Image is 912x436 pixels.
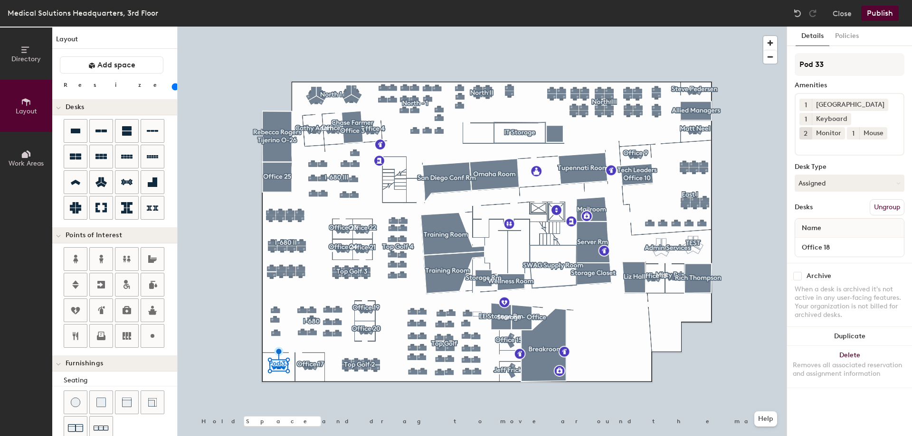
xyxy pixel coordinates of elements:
[833,6,852,21] button: Close
[66,232,122,239] span: Points of Interest
[795,204,813,211] div: Desks
[804,129,807,139] span: 2
[66,360,103,367] span: Furnishings
[852,129,855,139] span: 1
[148,398,157,407] img: Couch (corner)
[795,82,904,89] div: Amenities
[799,113,812,125] button: 1
[859,127,887,139] div: Mouse
[60,56,163,74] button: Add space
[16,107,37,115] span: Layout
[805,114,807,124] span: 1
[812,113,851,125] div: Keyboard
[795,285,904,319] div: When a desk is archived it's not active in any user-facing features. Your organization is not bil...
[797,220,826,237] span: Name
[793,361,906,378] div: Removes all associated reservation and assignment information
[64,375,177,386] div: Seating
[793,9,802,18] img: Undo
[11,55,41,63] span: Directory
[115,390,139,414] button: Couch (middle)
[8,7,158,19] div: Medical Solutions Headquarters, 3rd Floor
[94,421,109,436] img: Couch (x3)
[754,411,777,427] button: Help
[787,346,912,388] button: DeleteRemoves all associated reservation and assignment information
[805,100,807,110] span: 1
[847,127,859,139] button: 1
[787,327,912,346] button: Duplicate
[870,199,904,215] button: Ungroup
[141,390,164,414] button: Couch (corner)
[797,241,902,254] input: Unnamed desk
[66,103,84,111] span: Desks
[64,390,87,414] button: Stool
[96,398,106,407] img: Cushion
[799,99,812,111] button: 1
[71,398,80,407] img: Stool
[796,27,829,46] button: Details
[68,420,83,436] img: Couch (x2)
[807,272,831,280] div: Archive
[808,9,817,18] img: Redo
[795,163,904,171] div: Desk Type
[812,127,845,139] div: Monitor
[122,398,132,407] img: Couch (middle)
[812,99,888,111] div: [GEOGRAPHIC_DATA]
[64,81,169,89] div: Resize
[52,34,177,49] h1: Layout
[799,127,812,139] button: 2
[9,159,44,167] span: Work Areas
[829,27,864,46] button: Policies
[861,6,899,21] button: Publish
[795,175,904,192] button: Assigned
[97,60,135,70] span: Add space
[89,390,113,414] button: Cushion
